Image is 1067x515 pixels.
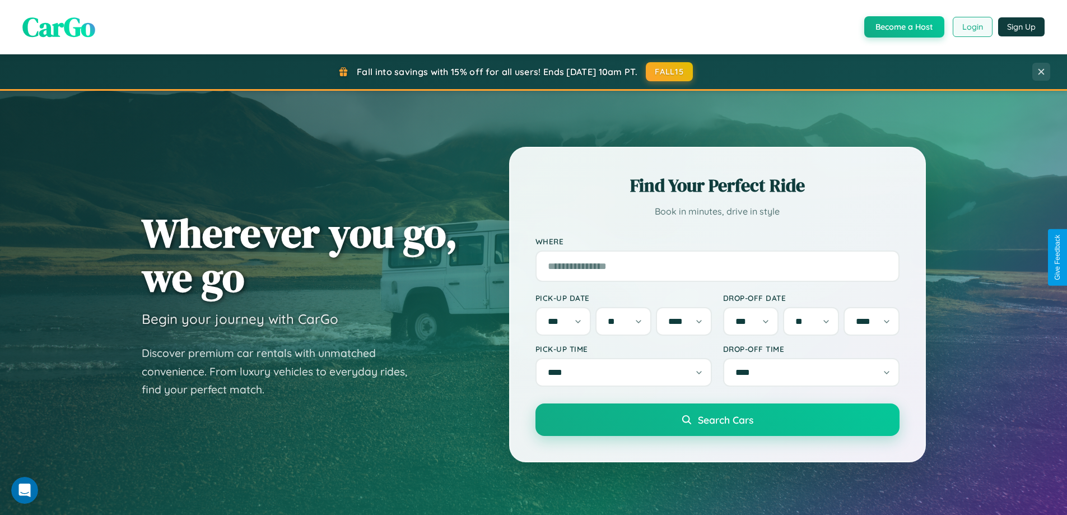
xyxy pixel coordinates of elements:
button: Login [953,17,993,37]
div: Give Feedback [1054,235,1061,280]
label: Drop-off Time [723,344,900,354]
span: CarGo [22,8,95,45]
span: Search Cars [698,414,753,426]
label: Pick-up Time [535,344,712,354]
button: Sign Up [998,17,1045,36]
h3: Begin your journey with CarGo [142,310,338,327]
label: Where [535,236,900,246]
label: Pick-up Date [535,293,712,303]
p: Discover premium car rentals with unmatched convenience. From luxury vehicles to everyday rides, ... [142,344,422,399]
h1: Wherever you go, we go [142,211,458,299]
button: FALL15 [646,62,693,81]
label: Drop-off Date [723,293,900,303]
h2: Find Your Perfect Ride [535,173,900,198]
span: Fall into savings with 15% off for all users! Ends [DATE] 10am PT. [357,66,637,77]
button: Become a Host [864,16,944,38]
p: Book in minutes, drive in style [535,203,900,220]
iframe: Intercom live chat [11,477,38,504]
button: Search Cars [535,403,900,436]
